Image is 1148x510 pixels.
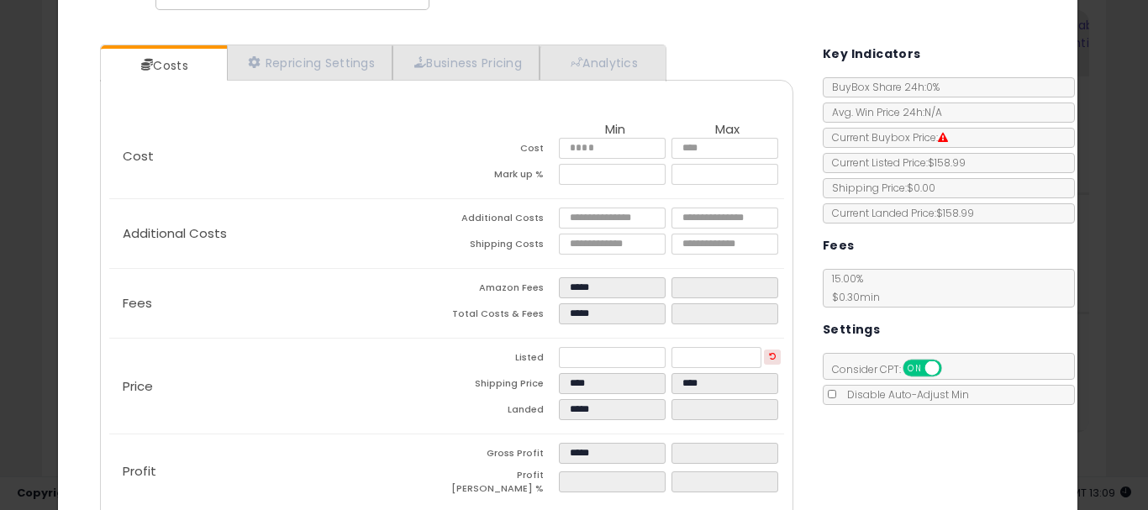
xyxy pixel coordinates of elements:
[824,130,948,145] span: Current Buybox Price:
[823,44,921,65] h5: Key Indicators
[824,206,974,220] span: Current Landed Price: $158.99
[446,234,559,260] td: Shipping Costs
[446,399,559,425] td: Landed
[671,123,784,138] th: Max
[227,45,393,80] a: Repricing Settings
[824,362,964,376] span: Consider CPT:
[904,361,925,376] span: ON
[939,361,966,376] span: OFF
[109,227,447,240] p: Additional Costs
[109,465,447,478] p: Profit
[559,123,671,138] th: Min
[446,347,559,373] td: Listed
[446,208,559,234] td: Additional Costs
[823,319,880,340] h5: Settings
[540,45,664,80] a: Analytics
[824,271,880,304] span: 15.00 %
[824,181,935,195] span: Shipping Price: $0.00
[446,277,559,303] td: Amazon Fees
[824,105,942,119] span: Avg. Win Price 24h: N/A
[446,469,559,500] td: Profit [PERSON_NAME] %
[824,80,940,94] span: BuyBox Share 24h: 0%
[446,164,559,190] td: Mark up %
[823,235,855,256] h5: Fees
[109,297,447,310] p: Fees
[839,387,969,402] span: Disable Auto-Adjust Min
[392,45,540,80] a: Business Pricing
[824,155,966,170] span: Current Listed Price: $158.99
[446,303,559,329] td: Total Costs & Fees
[109,380,447,393] p: Price
[101,49,225,82] a: Costs
[938,133,948,143] i: Suppressed Buy Box
[446,443,559,469] td: Gross Profit
[109,150,447,163] p: Cost
[446,138,559,164] td: Cost
[824,290,880,304] span: $0.30 min
[446,373,559,399] td: Shipping Price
